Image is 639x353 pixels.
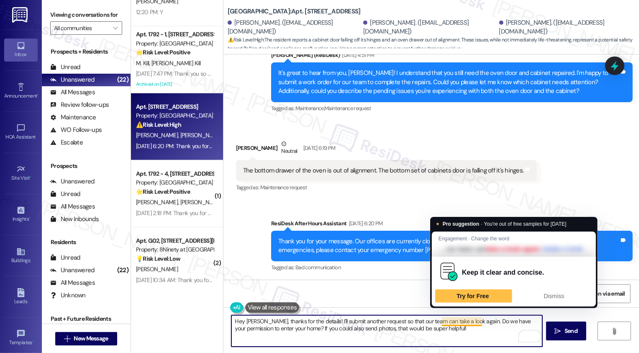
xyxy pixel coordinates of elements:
div: [PERSON_NAME]. ([EMAIL_ADDRESS][DOMAIN_NAME]) [363,18,497,36]
div: [PERSON_NAME]. ([EMAIL_ADDRESS][DOMAIN_NAME]) [499,18,633,36]
div: All Messages [50,88,95,97]
span: M. Kill [136,59,151,67]
div: 12:20 PM: Y [136,8,163,16]
div: Apt. 1792 - 1, [STREET_ADDRESS] [136,30,213,39]
input: All communities [54,21,109,35]
span: [PERSON_NAME] [136,131,180,139]
strong: 💡 Risk Level: Low [136,255,180,263]
span: Maintenance request [324,105,371,112]
div: Unanswered [50,177,95,186]
a: Inbox [4,39,38,61]
i:  [555,328,561,335]
a: Insights • [4,203,38,226]
a: Leads [4,286,38,308]
div: It's great to hear from you, [PERSON_NAME]! I understand that you still need the oven door and ca... [278,69,619,95]
div: [DATE] 6:20 PM [347,219,383,228]
div: Neutral [280,139,299,157]
i:  [611,328,618,335]
strong: ⚠️ Risk Level: High [228,36,264,43]
a: HOA Assistant [4,121,38,144]
button: New Message [55,332,117,345]
div: (22) [115,264,131,277]
a: Buildings [4,245,38,267]
div: Maintenance [50,113,96,122]
i:  [64,335,70,342]
div: The bottom drawer of the oven is out of alignment. The bottom set of cabinets door is falling off... [243,166,524,175]
textarea: To enrich screen reader interactions, please activate Accessibility in Grammarly extension settings [231,315,542,347]
span: Send [565,327,577,335]
div: Apt. G02, [STREET_ADDRESS][PERSON_NAME] [136,237,213,245]
div: Thank you for your message. Our offices are currently closed, but we will contact you when we res... [278,237,619,255]
span: Maintenance request [260,184,307,191]
div: [PERSON_NAME]. ([EMAIL_ADDRESS][DOMAIN_NAME]) [228,18,361,36]
div: (22) [115,73,131,86]
div: Tagged as: [271,261,633,273]
span: [PERSON_NAME] [136,265,178,273]
div: Unread [50,63,80,72]
span: • [29,215,30,221]
div: Unanswered [50,266,95,275]
div: New Inbounds [50,215,99,224]
div: Unread [50,190,80,198]
div: [DATE] 4:51 PM [340,51,375,59]
div: Apt. [STREET_ADDRESS] [136,103,213,111]
div: Unknown [50,291,86,300]
span: [PERSON_NAME] Kill [151,59,200,67]
strong: ⚠️ Risk Level: High [136,121,181,129]
div: Property: 8Ninety at [GEOGRAPHIC_DATA] [136,245,213,254]
span: • [30,174,31,180]
div: Archived on [DATE] [135,79,214,90]
button: Send [546,322,587,340]
div: Residents [42,238,131,247]
div: Unanswered [50,75,95,84]
div: Escalate [50,138,83,147]
div: Property: [GEOGRAPHIC_DATA] Townhomes [136,111,213,120]
div: Tagged as: [271,102,633,114]
span: [PERSON_NAME] [180,198,224,206]
div: [PERSON_NAME] (ResiDesk) [271,51,633,62]
div: All Messages [50,278,95,287]
div: Tagged as: [236,181,537,193]
label: Viewing conversations for [50,8,122,21]
span: Bad communication [295,264,341,271]
span: [PERSON_NAME] [136,198,180,206]
i:  [113,25,118,31]
div: Prospects [42,162,131,170]
div: Past + Future Residents [42,314,131,323]
div: Property: [GEOGRAPHIC_DATA] Townhomes [136,178,213,187]
div: Property: [GEOGRAPHIC_DATA] Townhomes [136,39,213,48]
span: New Message [74,334,108,343]
img: ResiDesk Logo [12,7,29,23]
div: Apt. 1792 - 4, [STREET_ADDRESS] [136,170,213,178]
div: [PERSON_NAME] [236,139,537,160]
a: Templates • [4,327,38,349]
div: [DATE] 7:47 PM: Thank you so much [PERSON_NAME], we appreciate you, your time, your consideration... [136,70,565,77]
span: • [32,338,33,344]
div: ResiDesk After Hours Assistant [271,219,633,231]
strong: 🌟 Risk Level: Positive [136,188,190,196]
div: Unread [50,253,80,262]
span: : The resident reports a cabinet door falling off its hinges and an oven drawer out of alignment.... [228,36,639,54]
div: Review follow-ups [50,100,109,109]
span: • [37,92,38,98]
div: All Messages [50,202,95,211]
b: [GEOGRAPHIC_DATA]: Apt. [STREET_ADDRESS] [228,7,361,16]
div: [DATE] 6:19 PM [301,144,336,152]
span: [PERSON_NAME] [180,131,224,139]
span: Maintenance , [295,105,324,112]
a: Site Visit • [4,162,38,185]
strong: 🌟 Risk Level: Positive [136,49,190,56]
div: Prospects + Residents [42,47,131,56]
div: WO Follow-ups [50,126,102,134]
